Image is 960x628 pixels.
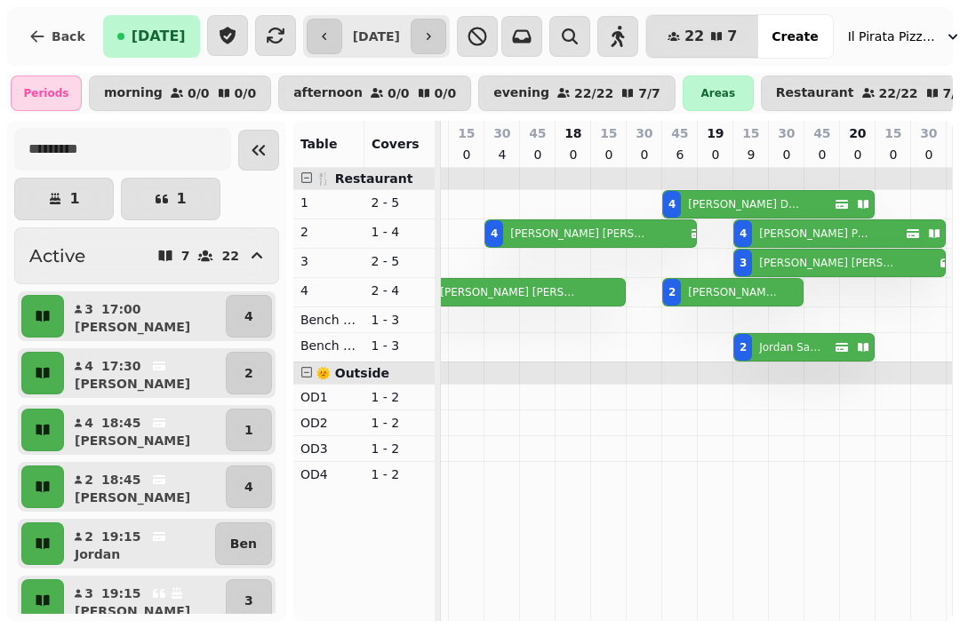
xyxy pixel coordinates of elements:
[671,124,688,142] p: 45
[740,340,747,354] div: 2
[372,137,420,151] span: Covers
[371,337,428,354] p: 1 - 3
[636,124,652,142] p: 30
[602,146,616,163] p: 0
[238,130,279,171] button: Collapse sidebar
[69,192,79,206] p: 1
[371,465,428,483] p: 1 - 2
[181,250,190,262] p: 7
[668,197,676,211] div: 4
[104,86,163,100] p: morning
[226,409,272,451] button: 1
[300,465,357,483] p: OD4
[121,178,220,220] button: 1
[491,227,498,241] div: 4
[849,124,866,142] p: 20
[848,28,937,45] span: Il Pirata Pizzata
[293,86,363,100] p: afternoon
[778,124,795,142] p: 30
[495,146,509,163] p: 4
[772,30,818,43] span: Create
[759,256,896,270] p: [PERSON_NAME] [PERSON_NAME]
[101,584,141,602] p: 19:15
[84,584,94,602] p: 3
[101,357,141,375] p: 17:30
[300,223,357,241] p: 2
[371,311,428,329] p: 1 - 3
[14,227,279,284] button: Active722
[371,440,428,457] p: 1 - 2
[673,146,687,163] p: 6
[708,146,723,163] p: 0
[371,282,428,299] p: 2 - 4
[646,15,758,58] button: 227
[300,414,357,432] p: OD2
[215,522,272,565] button: Ben
[101,471,141,489] p: 18:45
[707,124,724,142] p: 19
[851,146,865,163] p: 0
[638,87,660,99] p: 7 / 7
[188,87,210,99] p: 0 / 0
[68,352,222,394] button: 417:30[PERSON_NAME]
[300,252,357,270] p: 3
[75,432,190,449] p: [PERSON_NAME]
[29,243,85,268] h2: Active
[68,465,222,508] button: 218:45[PERSON_NAME]
[84,528,94,545] p: 2
[510,227,647,241] p: [PERSON_NAME] [PERSON_NAME]
[564,124,581,142] p: 18
[757,15,832,58] button: Create
[84,357,94,375] p: 4
[230,535,257,552] p: Ben
[493,86,549,100] p: evening
[84,414,94,432] p: 4
[371,252,428,270] p: 2 - 5
[780,146,794,163] p: 0
[371,223,428,241] p: 1 - 4
[435,87,457,99] p: 0 / 0
[68,409,222,451] button: 418:45[PERSON_NAME]
[727,29,737,44] span: 7
[813,124,830,142] p: 45
[460,146,474,163] p: 0
[278,76,471,111] button: afternoon0/00/0
[668,285,676,299] div: 2
[316,366,389,380] span: 🌞 Outside
[14,15,100,58] button: Back
[244,421,253,439] p: 1
[300,194,357,211] p: 1
[226,579,272,622] button: 3
[300,137,338,151] span: Table
[879,87,918,99] p: 22 / 22
[226,295,272,338] button: 4
[574,87,613,99] p: 22 / 22
[815,146,829,163] p: 0
[244,478,253,496] p: 4
[300,311,357,329] p: Bench Left
[75,375,190,393] p: [PERSON_NAME]
[529,124,546,142] p: 45
[683,76,754,111] div: Areas
[744,146,758,163] p: 9
[101,414,141,432] p: 18:45
[101,528,141,545] p: 19:15
[776,86,854,100] p: Restaurant
[75,545,120,563] p: Jordan
[684,29,704,44] span: 22
[226,465,272,508] button: 4
[922,146,936,163] p: 0
[75,318,190,336] p: [PERSON_NAME]
[371,414,428,432] p: 1 - 2
[103,15,200,58] button: [DATE]
[101,300,141,318] p: 17:00
[458,124,475,142] p: 15
[235,87,257,99] p: 0 / 0
[742,124,759,142] p: 15
[75,489,190,506] p: [PERSON_NAME]
[493,124,510,142] p: 30
[68,522,212,565] button: 219:15Jordan
[637,146,652,163] p: 0
[600,124,617,142] p: 15
[14,178,114,220] button: 1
